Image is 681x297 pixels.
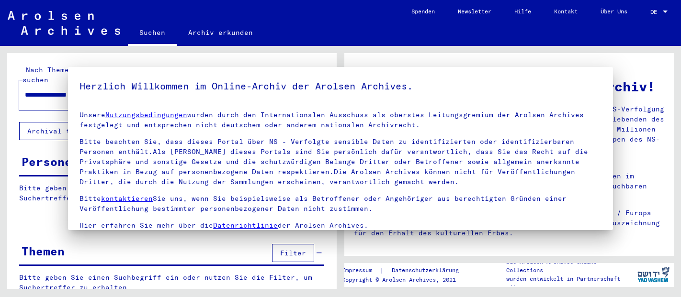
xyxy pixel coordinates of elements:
[105,110,187,119] a: Nutzungsbedingungen
[79,137,602,187] p: Bitte beachten Sie, dass dieses Portal über NS - Verfolgte sensible Daten zu identifizierten oder...
[213,221,278,230] a: Datenrichtlinie
[101,194,153,203] a: kontaktieren
[79,78,602,94] h5: Herzlich Willkommen im Online-Archiv der Arolsen Archives.
[79,110,602,130] p: Unsere wurden durch den Internationalen Ausschuss als oberstes Leitungsgremium der Arolsen Archiv...
[79,220,602,231] p: Hier erfahren Sie mehr über die der Arolsen Archives.
[79,194,602,214] p: Bitte Sie uns, wenn Sie beispielsweise als Betroffener oder Angehöriger aus berechtigten Gründen ...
